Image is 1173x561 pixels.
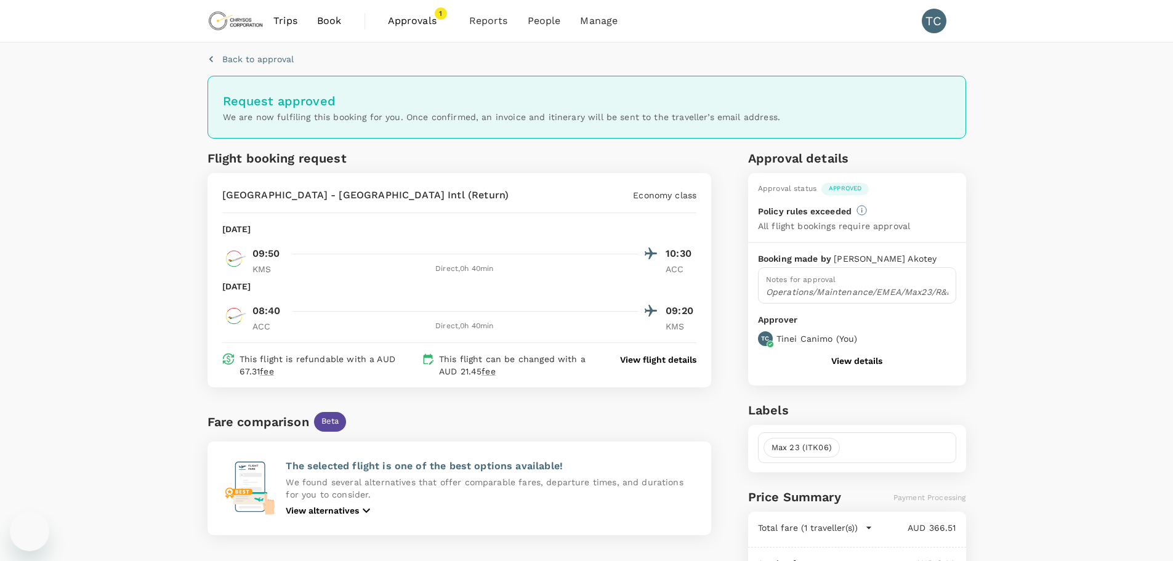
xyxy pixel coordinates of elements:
p: [DATE] [222,223,251,235]
p: This flight is refundable with a AUD 67.31 [240,353,417,377]
p: The selected flight is one of the best options available! [286,459,696,474]
p: ACC [666,263,696,275]
p: KMS [666,320,696,333]
p: AUD 366.51 [873,522,956,534]
iframe: Button to launch messaging window [10,512,49,551]
p: This flight can be changed with a AUD 21.45 [439,353,597,377]
p: [DATE] [222,280,251,293]
p: Back to approval [222,53,294,65]
p: View alternatives [286,504,359,517]
button: Back to approval [208,53,294,65]
button: Total fare (1 traveller(s)) [758,522,873,534]
p: 09:20 [666,304,696,318]
span: Book [317,14,342,28]
p: Tinei Canimo ( You ) [776,333,858,345]
p: Approver [758,313,956,326]
span: People [528,14,561,28]
div: TC [922,9,946,33]
span: 1 [435,7,447,20]
p: Policy rules exceeded [758,205,852,217]
span: fee [482,366,495,376]
button: View details [831,356,882,366]
span: Notes for approval [766,275,836,284]
p: ACC [252,320,283,333]
span: fee [260,366,273,376]
span: Max 23 (ITK06) [764,442,839,454]
p: [PERSON_NAME] Akotey [834,252,937,265]
img: Chrysos Corporation [208,7,264,34]
p: All flight bookings require approval [758,220,910,232]
div: Direct , 0h 40min [291,263,639,275]
p: 09:50 [252,246,280,261]
span: Beta [314,416,347,427]
p: Operations/Maintenance/EMEA/Max23/R&R [766,286,948,298]
h6: Labels [748,400,966,420]
button: View flight details [620,353,696,366]
div: Direct , 0h 40min [291,320,639,333]
p: [GEOGRAPHIC_DATA] - [GEOGRAPHIC_DATA] Intl (Return) [222,188,509,203]
p: We are now fulfiling this booking for you. Once confirmed, an invoice and itinerary will be sent ... [223,111,951,123]
h6: Price Summary [748,487,841,507]
p: We found several alternatives that offer comparable fares, departure times, and durations for you... [286,476,696,501]
span: Reports [469,14,508,28]
div: Approval status [758,183,816,195]
p: Total fare (1 traveller(s)) [758,522,858,534]
img: AW [222,304,247,328]
div: Fare comparison [208,412,309,432]
span: Approved [821,184,869,193]
p: 10:30 [666,246,696,261]
p: 08:40 [252,304,281,318]
span: Manage [580,14,618,28]
p: TC [761,334,769,343]
p: Booking made by [758,252,834,265]
p: Economy class [633,189,696,201]
span: Payment Processing [893,493,966,502]
span: Approvals [388,14,449,28]
h6: Approval details [748,148,966,168]
h6: Flight booking request [208,148,457,168]
h6: Request approved [223,91,951,111]
span: Trips [273,14,297,28]
img: AW [222,246,247,271]
p: KMS [252,263,283,275]
button: View alternatives [286,503,374,518]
